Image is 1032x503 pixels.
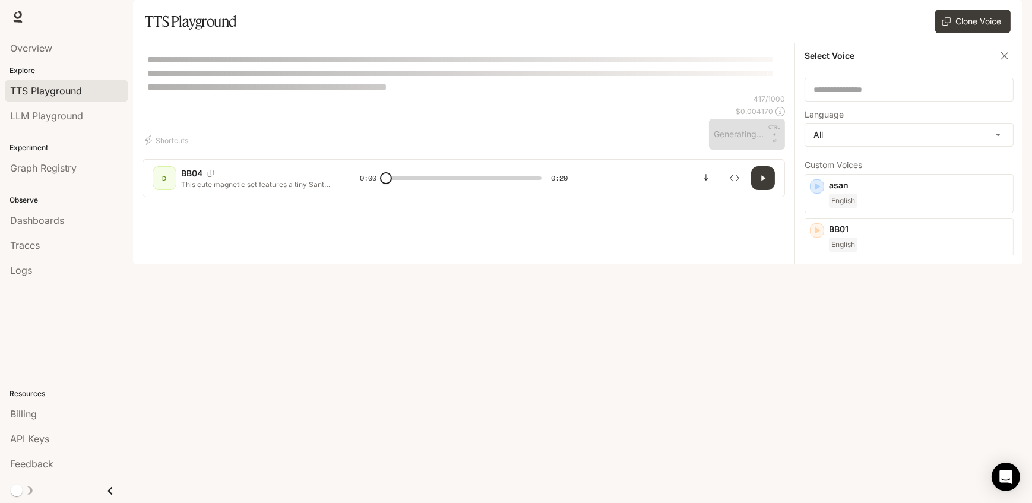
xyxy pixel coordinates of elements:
[551,172,568,184] span: 0:20
[829,223,1008,235] p: BB01
[181,167,202,179] p: BB04
[143,131,193,150] button: Shortcuts
[805,124,1013,146] div: All
[181,179,331,189] p: This cute magnetic set features a tiny Santa and reindeer peeking out—so fun and festive! Kids ca...
[935,10,1011,33] button: Clone Voice
[805,161,1014,169] p: Custom Voices
[829,194,857,208] span: English
[736,106,773,116] p: $ 0.004170
[202,170,219,177] button: Copy Voice ID
[155,169,174,188] div: D
[829,238,857,252] span: English
[360,172,376,184] span: 0:00
[723,166,746,190] button: Inspect
[992,463,1020,491] div: Open Intercom Messenger
[805,110,844,119] p: Language
[694,166,718,190] button: Download audio
[829,179,1008,191] p: asan
[145,10,237,33] h1: TTS Playground
[754,94,785,104] p: 417 / 1000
